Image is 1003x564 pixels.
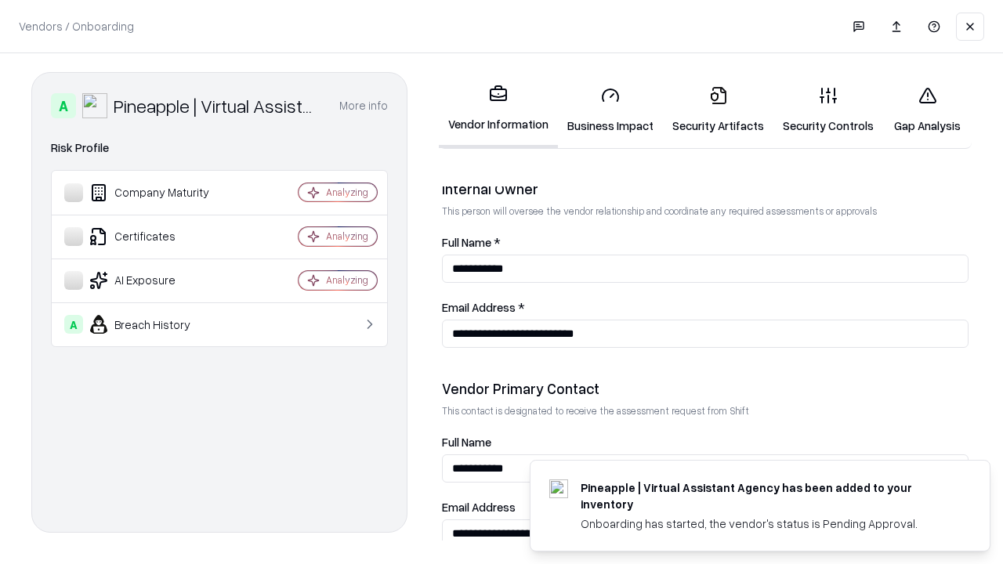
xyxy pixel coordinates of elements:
a: Business Impact [558,74,663,146]
a: Gap Analysis [883,74,972,146]
img: trypineapple.com [549,479,568,498]
a: Security Controls [773,74,883,146]
div: Analyzing [326,186,368,199]
label: Email Address [442,501,969,513]
div: Pineapple | Virtual Assistant Agency [114,93,320,118]
a: Vendor Information [439,72,558,148]
div: Breach History [64,315,252,334]
button: More info [339,92,388,120]
img: Pineapple | Virtual Assistant Agency [82,93,107,118]
div: Risk Profile [51,139,388,157]
a: Security Artifacts [663,74,773,146]
p: Vendors / Onboarding [19,18,134,34]
div: Analyzing [326,273,368,287]
div: Pineapple | Virtual Assistant Agency has been added to your inventory [581,479,952,512]
div: Company Maturity [64,183,252,202]
div: Vendor Primary Contact [442,379,969,398]
div: Analyzing [326,230,368,243]
label: Full Name * [442,237,969,248]
div: Certificates [64,227,252,246]
div: AI Exposure [64,271,252,290]
div: Internal Owner [442,179,969,198]
label: Email Address * [442,302,969,313]
div: A [64,315,83,334]
p: This person will oversee the vendor relationship and coordinate any required assessments or appro... [442,204,969,218]
div: Onboarding has started, the vendor's status is Pending Approval. [581,515,952,532]
label: Full Name [442,436,969,448]
p: This contact is designated to receive the assessment request from Shift [442,404,969,418]
div: A [51,93,76,118]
